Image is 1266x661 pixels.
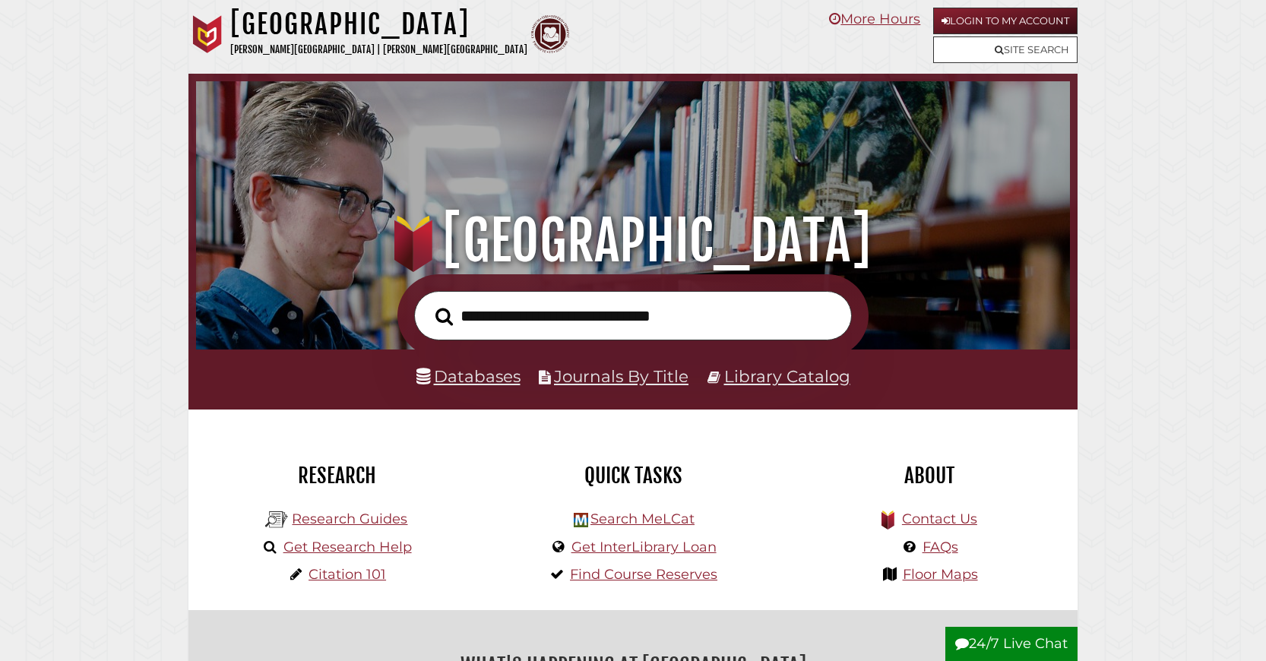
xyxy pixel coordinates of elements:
[923,539,958,555] a: FAQs
[554,366,688,386] a: Journals By Title
[724,366,850,386] a: Library Catalog
[933,36,1078,63] a: Site Search
[435,307,453,326] i: Search
[428,303,461,330] button: Search
[230,41,527,59] p: [PERSON_NAME][GEOGRAPHIC_DATA] | [PERSON_NAME][GEOGRAPHIC_DATA]
[590,511,695,527] a: Search MeLCat
[215,207,1051,274] h1: [GEOGRAPHIC_DATA]
[903,566,978,583] a: Floor Maps
[933,8,1078,34] a: Login to My Account
[283,539,412,555] a: Get Research Help
[793,463,1066,489] h2: About
[230,8,527,41] h1: [GEOGRAPHIC_DATA]
[829,11,920,27] a: More Hours
[571,539,717,555] a: Get InterLibrary Loan
[309,566,386,583] a: Citation 101
[574,513,588,527] img: Hekman Library Logo
[265,508,288,531] img: Hekman Library Logo
[292,511,407,527] a: Research Guides
[902,511,977,527] a: Contact Us
[416,366,521,386] a: Databases
[531,15,569,53] img: Calvin Theological Seminary
[188,15,226,53] img: Calvin University
[496,463,770,489] h2: Quick Tasks
[570,566,717,583] a: Find Course Reserves
[200,463,473,489] h2: Research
